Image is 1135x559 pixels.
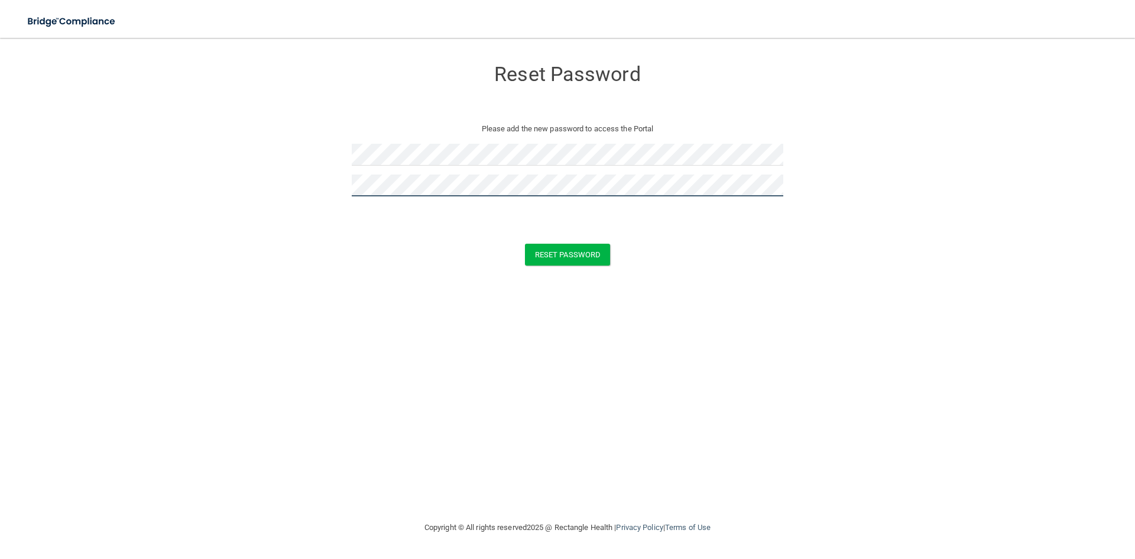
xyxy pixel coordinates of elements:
a: Privacy Policy [616,523,663,532]
div: Copyright © All rights reserved 2025 @ Rectangle Health | | [352,509,783,547]
button: Reset Password [525,244,610,266]
h3: Reset Password [352,63,783,85]
img: bridge_compliance_login_screen.278c3ca4.svg [18,9,127,34]
a: Terms of Use [665,523,711,532]
p: Please add the new password to access the Portal [361,122,774,136]
iframe: Drift Widget Chat Controller [930,475,1121,522]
